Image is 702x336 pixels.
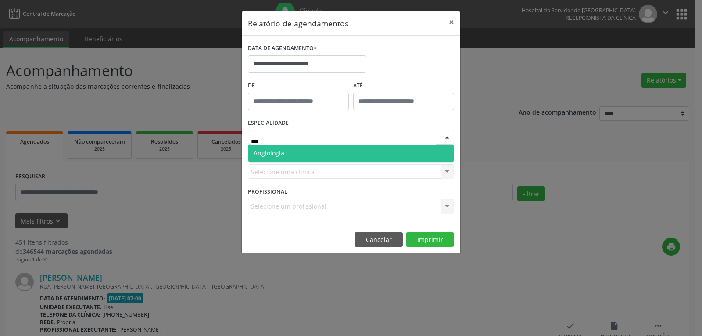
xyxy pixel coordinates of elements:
label: PROFISSIONAL [248,185,287,199]
button: Close [443,11,460,33]
button: Imprimir [406,232,454,247]
label: DATA DE AGENDAMENTO [248,42,317,55]
label: ATÉ [353,79,454,93]
span: Angiologia [254,149,284,157]
label: ESPECIALIDADE [248,116,289,130]
label: De [248,79,349,93]
h5: Relatório de agendamentos [248,18,348,29]
button: Cancelar [355,232,403,247]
